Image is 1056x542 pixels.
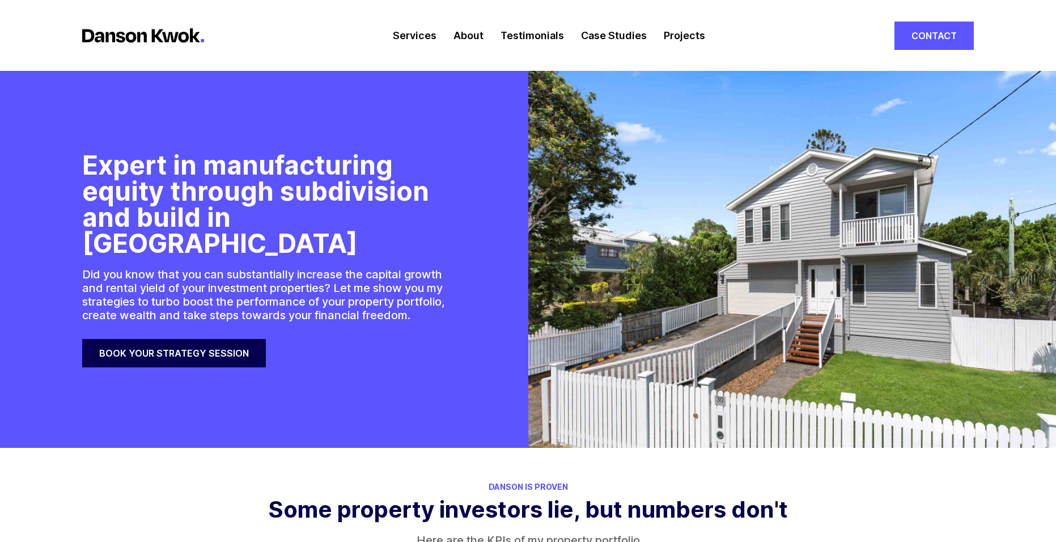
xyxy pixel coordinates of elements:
[82,339,266,367] a: Book your strategy session
[82,152,446,256] h1: Expert in manufacturing equity through subdivision and build in [GEOGRAPHIC_DATA]
[894,22,974,50] a: Contact
[489,482,568,492] span: Danson is Proven
[82,28,204,43] img: logo-horizontal.f5b67f0.svg
[268,497,788,522] h2: Some property investors lie, but numbers don't
[82,268,446,322] p: Did you know that you can substantially increase the capital growth and rental yield of your inve...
